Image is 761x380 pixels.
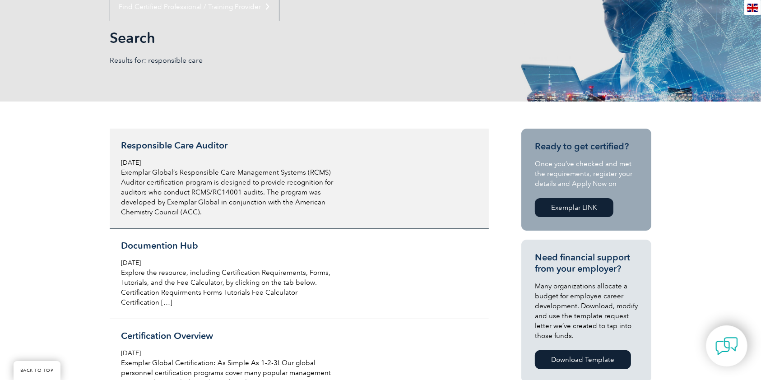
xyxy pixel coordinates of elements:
[14,361,60,380] a: BACK TO TOP
[121,167,335,217] p: Exemplar Global’s Responsible Care Management Systems (RCMS) Auditor certification program is des...
[535,252,638,274] h3: Need financial support from your employer?
[121,268,335,307] p: Explore the resource, including Certification Requirements, Forms, Tutorials, and the Fee Calcula...
[121,159,141,167] span: [DATE]
[121,259,141,267] span: [DATE]
[121,140,335,151] h3: Responsible Care Auditor
[121,349,141,357] span: [DATE]
[747,4,758,12] img: en
[110,129,489,229] a: Responsible Care Auditor [DATE] Exemplar Global’s Responsible Care Management Systems (RCMS) Audi...
[535,281,638,341] p: Many organizations allocate a budget for employee career development. Download, modify and use th...
[110,29,456,46] h1: Search
[110,229,489,319] a: Documention Hub [DATE] Explore the resource, including Certification Requirements, Forms, Tutoria...
[121,240,335,251] h3: Documention Hub
[535,141,638,152] h3: Ready to get certified?
[715,335,738,357] img: contact-chat.png
[121,330,335,342] h3: Certification Overview
[110,56,380,65] p: Results for: responsible care
[535,350,631,369] a: Download Template
[535,198,613,217] a: Exemplar LINK
[535,159,638,189] p: Once you’ve checked and met the requirements, register your details and Apply Now on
